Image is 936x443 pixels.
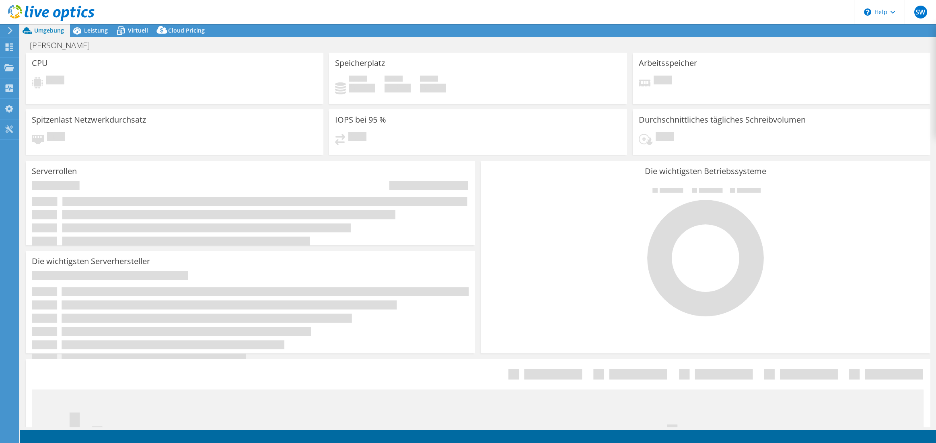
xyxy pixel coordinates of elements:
h4: 0 GiB [349,84,375,92]
span: SW [914,6,927,18]
h3: Serverrollen [32,167,77,176]
h3: Arbeitsspeicher [639,59,697,68]
span: Ausstehend [46,76,64,86]
span: Insgesamt [420,76,438,84]
span: Cloud Pricing [168,27,205,34]
span: Leistung [84,27,108,34]
span: Ausstehend [656,132,674,143]
span: Ausstehend [654,76,672,86]
h3: Spitzenlast Netzwerkdurchsatz [32,115,146,124]
span: Verfügbar [385,76,403,84]
span: Ausstehend [348,132,366,143]
h4: 0 GiB [420,84,446,92]
span: Virtuell [128,27,148,34]
span: Umgebung [34,27,64,34]
h3: Speicherplatz [335,59,385,68]
svg: \n [864,8,871,16]
h1: [PERSON_NAME] [26,41,102,50]
span: Ausstehend [47,132,65,143]
h3: Durchschnittliches tägliches Schreibvolumen [639,115,806,124]
h3: Die wichtigsten Betriebssysteme [487,167,924,176]
h3: Die wichtigsten Serverhersteller [32,257,150,266]
h3: IOPS bei 95 % [335,115,386,124]
span: Belegt [349,76,367,84]
h4: 0 GiB [385,84,411,92]
h3: CPU [32,59,48,68]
